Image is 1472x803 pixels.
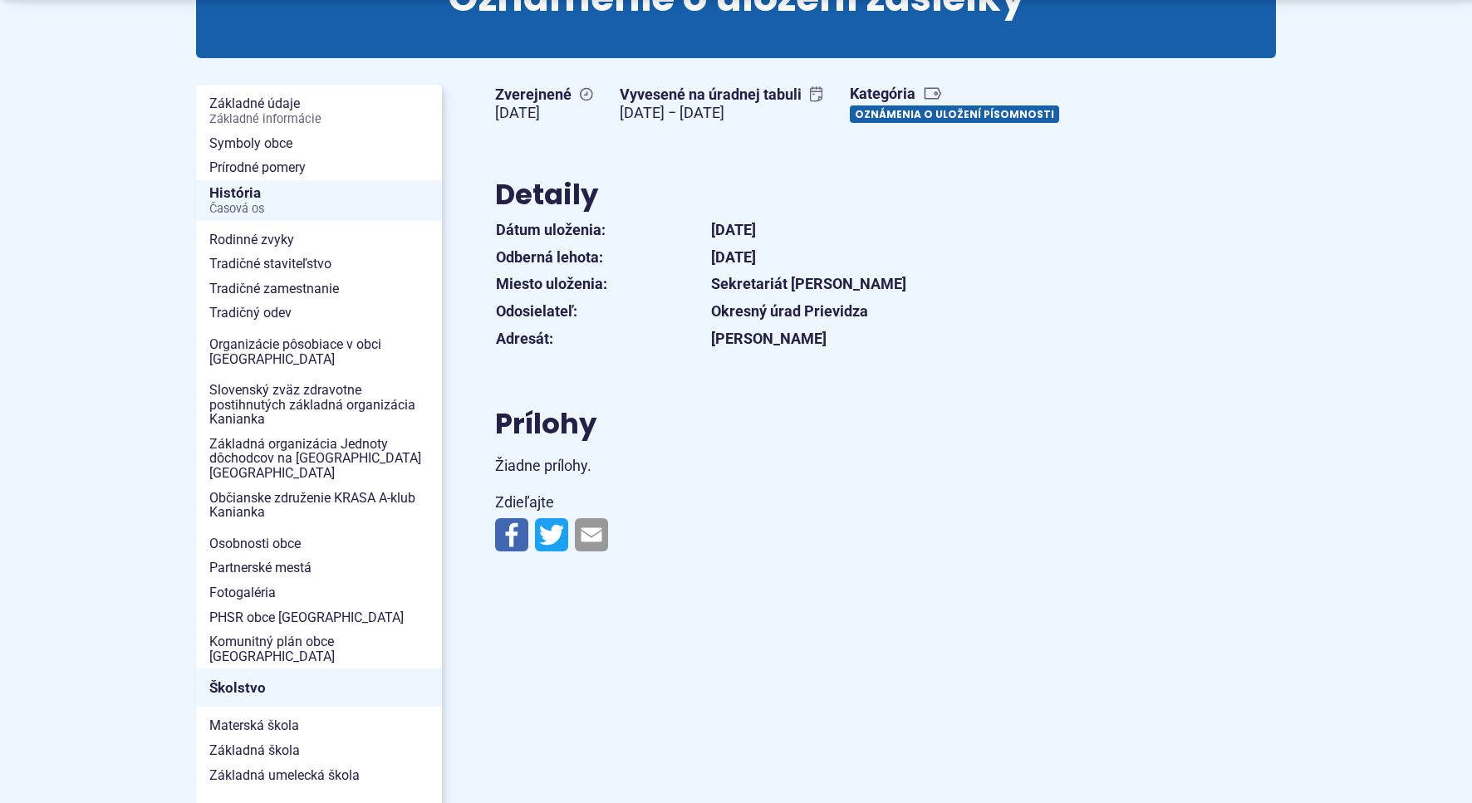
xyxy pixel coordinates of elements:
span: Tradičný odev [209,301,429,326]
span: Komunitný plán obce [GEOGRAPHIC_DATA] [209,629,429,668]
span: Fotogaléria [209,580,429,605]
span: Kategória [850,85,1066,104]
a: HistóriaČasová os [196,180,442,221]
a: Materská škola [196,713,442,738]
span: Základná organizácia Jednoty dôchodcov na [GEOGRAPHIC_DATA] [GEOGRAPHIC_DATA] [209,432,429,486]
a: Osobnosti obce [196,531,442,556]
strong: [PERSON_NAME] [711,330,827,347]
span: Osobnosti obce [209,531,429,556]
span: Školstvo [209,675,429,701]
span: Základná umelecká škola [209,763,429,788]
span: Tradičné zamestnanie [209,277,429,301]
a: Tradičné staviteľstvo [196,252,442,277]
th: Miesto uloženia: [495,271,710,298]
a: Slovenský zväz zdravotne postihnutých základná organizácia Kanianka [196,378,442,432]
a: Organizácie pôsobiace v obci [GEOGRAPHIC_DATA] [196,332,442,371]
span: Slovenský zväz zdravotne postihnutých základná organizácia Kanianka [209,378,429,432]
a: Tradičný odev [196,301,442,326]
a: Občianske združenie KRASA A-klub Kanianka [196,486,442,525]
th: Odberná lehota: [495,244,710,272]
a: Základné údajeZákladné informácie [196,91,442,130]
a: PHSR obce [GEOGRAPHIC_DATA] [196,605,442,630]
figcaption: [DATE] [495,104,593,123]
span: Základná škola [209,738,429,763]
span: Partnerské mestá [209,556,429,580]
span: Vyvesené na úradnej tabuli [620,86,823,105]
a: Základná škola [196,738,442,763]
th: Adresát: [495,326,710,353]
img: Zdieľať e-mailom [575,518,608,551]
span: Časová os [209,203,429,216]
p: Zdieľajte [495,490,1085,516]
a: Tradičné zamestnanie [196,277,442,301]
figcaption: [DATE] − [DATE] [620,104,823,123]
strong: Sekretariát [PERSON_NAME] [711,275,906,292]
span: Prírodné pomery [209,155,429,180]
a: Rodinné zvyky [196,228,442,252]
a: Základná organizácia Jednoty dôchodcov na [GEOGRAPHIC_DATA] [GEOGRAPHIC_DATA] [196,432,442,486]
span: Občianske združenie KRASA A-klub Kanianka [209,486,429,525]
strong: [DATE] [711,221,756,238]
span: PHSR obce [GEOGRAPHIC_DATA] [209,605,429,630]
span: Základné informácie [209,113,429,126]
a: Komunitný plán obce [GEOGRAPHIC_DATA] [196,629,442,668]
a: Partnerské mestá [196,556,442,580]
strong: Okresný úrad Prievidza [711,302,868,320]
strong: [DATE] [711,248,756,266]
img: Zdieľať na Twitteri [535,518,568,551]
a: Oznámenia o uložení písomnosti [850,105,1059,123]
a: Prírodné pomery [196,155,442,180]
h2: Detaily [495,179,1085,210]
span: Rodinné zvyky [209,228,429,252]
a: Základná umelecká škola [196,763,442,788]
span: Zverejnené [495,86,593,105]
p: Žiadne prílohy. [495,453,1085,479]
span: História [209,180,429,221]
h2: Prílohy [495,409,1085,439]
span: Materská škola [209,713,429,738]
th: Dátum uloženia: [495,217,710,244]
span: Organizácie pôsobiace v obci [GEOGRAPHIC_DATA] [209,332,429,371]
span: Tradičné staviteľstvo [209,252,429,277]
span: Symboly obce [209,131,429,156]
a: Školstvo [196,668,442,707]
span: Základné údaje [209,91,429,130]
a: Fotogaléria [196,580,442,605]
img: Zdieľať na Facebooku [495,518,528,551]
a: Symboly obce [196,131,442,156]
th: Odosielateľ: [495,298,710,326]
